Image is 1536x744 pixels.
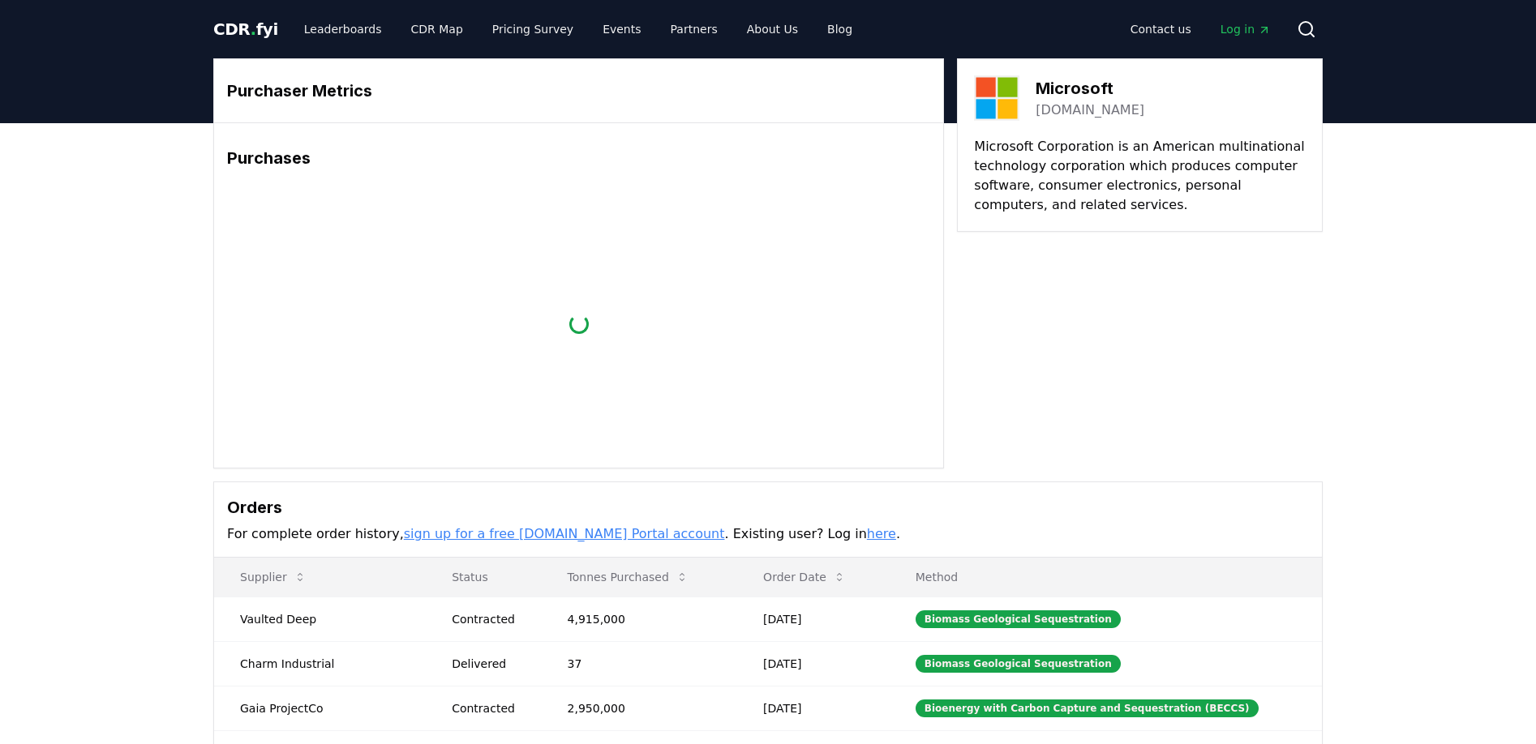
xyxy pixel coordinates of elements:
[214,686,426,730] td: Gaia ProjectCo
[227,524,1309,544] p: For complete order history, . Existing user? Log in .
[227,495,1309,520] h3: Orders
[737,686,890,730] td: [DATE]
[974,137,1306,215] p: Microsoft Corporation is an American multinational technology corporation which produces computer...
[542,686,738,730] td: 2,950,000
[479,15,586,44] a: Pricing Survey
[291,15,865,44] nav: Main
[1036,76,1144,100] h3: Microsoft
[867,526,896,541] a: here
[227,561,320,593] button: Supplier
[542,641,738,686] td: 37
[974,75,1019,121] img: Microsoft-logo
[555,561,701,593] button: Tonnes Purchased
[814,15,865,44] a: Blog
[452,700,528,716] div: Contracted
[658,15,731,44] a: Partners
[542,596,738,641] td: 4,915,000
[291,15,395,44] a: Leaderboards
[214,641,426,686] td: Charm Industrial
[214,596,426,641] td: Vaulted Deep
[227,79,930,103] h3: Purchaser Metrics
[227,146,930,170] h3: Purchases
[404,526,725,541] a: sign up for a free [DOMAIN_NAME] Portal account
[213,18,278,41] a: CDR.fyi
[750,561,859,593] button: Order Date
[1221,21,1271,37] span: Log in
[1118,15,1204,44] a: Contact us
[1036,100,1144,120] a: [DOMAIN_NAME]
[565,310,592,337] div: loading
[439,569,528,585] p: Status
[452,656,528,672] div: Delivered
[916,699,1259,717] div: Bioenergy with Carbon Capture and Sequestration (BECCS)
[916,655,1121,673] div: Biomass Geological Sequestration
[590,15,654,44] a: Events
[737,596,890,641] td: [DATE]
[398,15,476,44] a: CDR Map
[251,19,256,39] span: .
[903,569,1309,585] p: Method
[1208,15,1284,44] a: Log in
[213,19,278,39] span: CDR fyi
[452,611,528,627] div: Contracted
[734,15,811,44] a: About Us
[737,641,890,686] td: [DATE]
[1118,15,1284,44] nav: Main
[916,610,1121,628] div: Biomass Geological Sequestration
